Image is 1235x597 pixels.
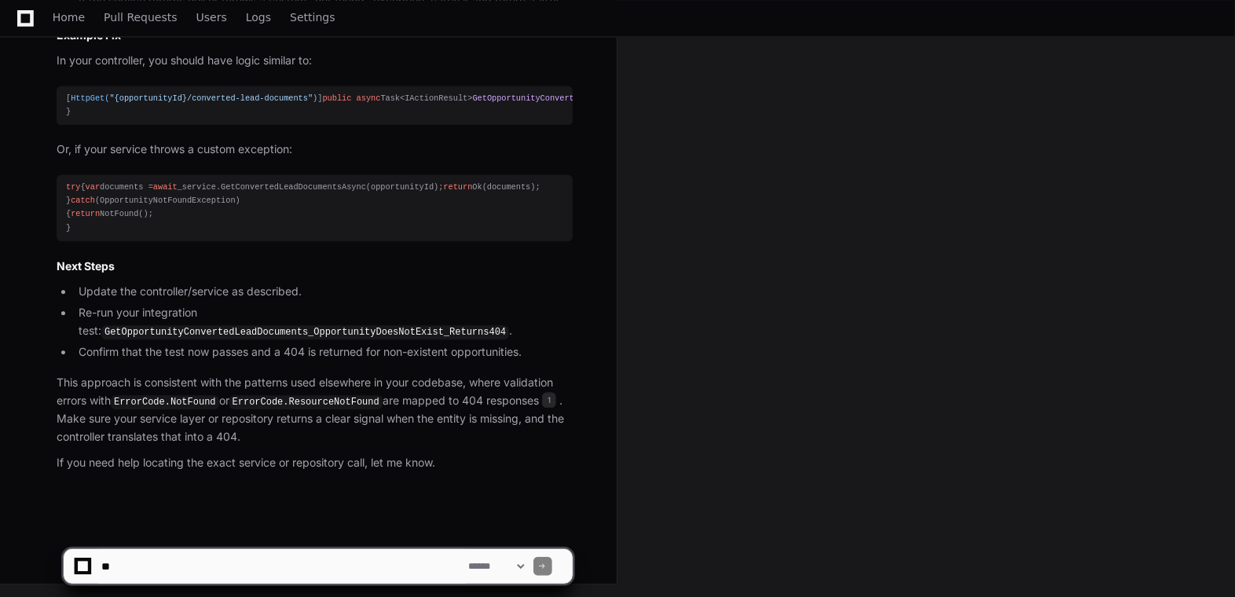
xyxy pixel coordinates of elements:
[246,13,271,22] span: Logs
[86,182,100,192] span: var
[290,13,335,22] span: Settings
[109,93,313,103] span: "{opportunityId}/converted-lead-documents"
[57,141,573,159] p: Or, if your service throws a custom exception:
[196,13,227,22] span: Users
[66,92,563,119] div: [ ] { documents = _service.GetConvertedLeadDocumentsAsync(opportunityId); (documents == ) NotFoun...
[53,13,85,22] span: Home
[71,93,317,103] span: HttpGet( )
[74,304,573,340] li: Re-run your integration test: .
[473,93,647,103] span: GetOpportunityConvertedLeadDocuments
[66,182,80,192] span: try
[57,374,573,446] p: This approach is consistent with the patterns used elsewhere in your codebase, where validation e...
[66,181,563,235] div: { documents = _service.GetConvertedLeadDocumentsAsync(opportunityId); Ok(documents); } (Opportuni...
[323,93,735,103] span: Task<IActionResult> ( )
[71,196,95,205] span: catch
[104,13,177,22] span: Pull Requests
[71,209,100,218] span: return
[101,325,509,339] code: GetOpportunityConvertedLeadDocuments_OpportunityDoesNotExist_Returns404
[323,93,352,103] span: public
[542,392,556,408] span: 1
[229,395,383,409] code: ErrorCode.ResourceNotFound
[153,182,178,192] span: await
[111,395,219,409] code: ErrorCode.NotFound
[57,454,573,472] p: If you need help locating the exact service or repository call, let me know.
[444,182,473,192] span: return
[74,283,573,301] li: Update the controller/service as described.
[74,343,573,361] li: Confirm that the test now passes and a 404 is returned for non-existent opportunities.
[357,93,381,103] span: async
[57,258,573,274] h2: Next Steps
[57,52,573,70] p: In your controller, you should have logic similar to:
